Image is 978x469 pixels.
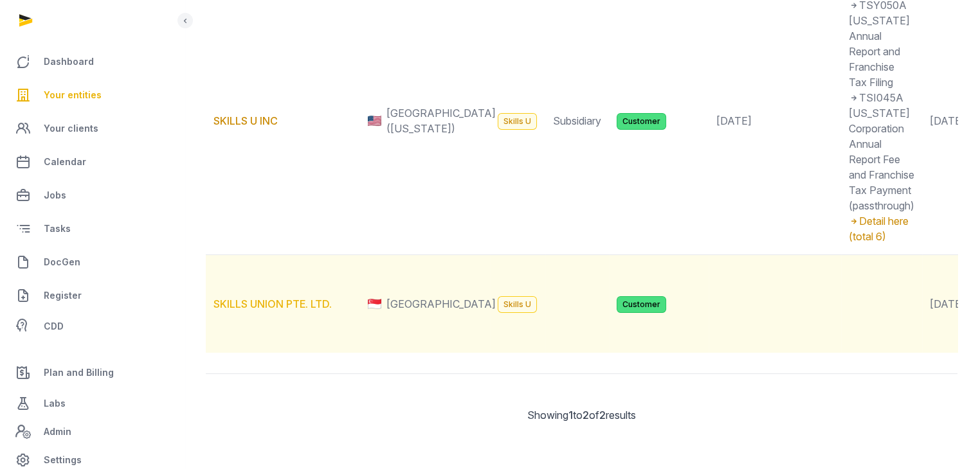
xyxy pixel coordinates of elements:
span: Register [44,288,82,303]
a: CDD [10,314,174,339]
a: Your clients [10,113,174,144]
span: 2 [599,409,606,421]
span: Plan and Billing [44,365,114,380]
a: Jobs [10,180,174,211]
a: SKILLS U INC [213,114,278,127]
span: Calendar [44,154,86,170]
span: Settings [44,452,82,468]
span: [GEOGRAPHIC_DATA] [386,296,496,312]
a: Register [10,280,174,311]
span: Admin [44,424,71,439]
a: Your entities [10,80,174,111]
span: 2 [583,409,589,421]
a: Tasks [10,213,174,244]
span: CDD [44,319,64,334]
a: SKILLS UNION PTE. LTD. [213,297,332,310]
a: Plan and Billing [10,357,174,388]
a: Calendar [10,146,174,177]
a: Admin [10,419,174,445]
span: Labs [44,396,66,411]
div: Showing to of results [206,407,957,423]
span: [GEOGRAPHIC_DATA] ([US_STATE]) [386,105,496,136]
span: Your entities [44,87,102,103]
div: Detail here (total 6) [849,213,914,244]
span: Your clients [44,121,98,136]
span: Customer [617,296,666,313]
span: Skills U [498,296,537,313]
a: Dashboard [10,46,174,77]
span: Tasks [44,221,71,236]
span: DocGen [44,254,80,270]
a: DocGen [10,247,174,278]
span: Customer [617,113,666,130]
span: 1 [568,409,573,421]
span: TSI045A [US_STATE] Corporation Annual Report Fee and Franchise Tax Payment (passthrough) [849,91,914,212]
a: Labs [10,388,174,419]
span: Skills U [498,113,537,130]
span: Jobs [44,188,66,203]
span: Dashboard [44,54,94,69]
